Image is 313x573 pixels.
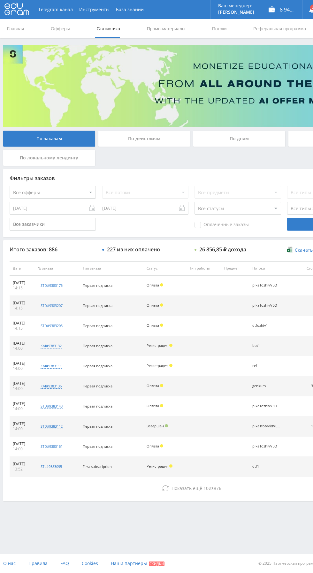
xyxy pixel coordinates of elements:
[252,283,281,287] div: pika1ozhivVEO
[169,464,172,468] span: Холд
[83,363,112,368] span: Первая подписка
[169,344,172,347] span: Холд
[218,3,254,8] p: Ваш менеджер:
[13,321,31,326] div: [DATE]
[13,280,31,286] div: [DATE]
[172,485,221,491] span: из
[160,303,163,307] span: Холд
[147,383,159,388] span: Оплата
[160,444,163,447] span: Холд
[41,363,62,369] div: kai#9383111
[83,404,112,409] span: Первая подписка
[214,485,221,491] span: 876
[147,283,159,287] span: Оплата
[160,404,163,407] span: Холд
[3,131,95,147] div: По заказам
[60,560,69,566] span: FAQ
[199,247,246,252] div: 26 856,85 ₽ дохода
[41,464,62,469] div: stl#9383095
[28,560,48,566] span: Правила
[83,444,112,449] span: Первая подписка
[287,247,293,253] img: xlsx
[83,283,112,288] span: Первая подписка
[50,19,71,38] a: Офферы
[96,19,121,38] a: Статистика
[252,464,281,469] div: dtf1
[252,324,281,328] div: dtfozhiv1
[80,261,143,276] th: Тип заказа
[193,131,285,147] div: По дням
[13,286,31,291] div: 14:15
[13,346,31,351] div: 14:00
[143,261,186,276] th: Статус
[111,560,147,566] span: Наши партнеры
[13,421,31,426] div: [DATE]
[13,361,31,366] div: [DATE]
[82,554,98,573] a: Cookies
[149,562,164,566] span: Скидки
[82,560,98,566] span: Cookies
[10,247,96,252] div: Итого заказов: 886
[3,560,16,566] span: О нас
[98,131,190,147] div: По действиям
[13,381,31,386] div: [DATE]
[13,301,31,306] div: [DATE]
[83,303,112,308] span: Первая подписка
[41,343,62,348] div: kai#9383132
[147,343,168,348] span: Регистрация
[41,404,63,409] div: std#9383143
[83,464,112,469] span: First subscription
[10,261,34,276] th: Дата
[13,462,31,467] div: [DATE]
[146,19,186,38] a: Промо-материалы
[252,444,281,448] div: pika1ozhivVEO
[211,19,227,38] a: Потоки
[147,363,168,368] span: Регистрация
[13,341,31,346] div: [DATE]
[165,424,168,427] span: Подтвержден
[3,554,16,573] a: О нас
[83,323,112,328] span: Первая подписка
[13,426,31,432] div: 14:00
[13,306,31,311] div: 14:15
[60,554,69,573] a: FAQ
[160,384,163,387] span: Холд
[41,283,63,288] div: std#9383175
[147,303,159,308] span: Оплата
[13,406,31,411] div: 14:00
[252,384,281,388] div: genkurs
[203,485,209,491] span: 10
[111,554,164,573] a: Наши партнеры Скидки
[252,404,281,408] div: pika1ozhivVEO
[10,218,96,231] input: Все заказчики
[3,150,95,166] div: По локальному лендингу
[252,364,281,368] div: ref
[107,247,160,252] div: 227 из них оплачено
[147,444,159,448] span: Оплата
[169,364,172,367] span: Холд
[83,384,112,388] span: Первая подписка
[28,554,48,573] a: Правила
[218,10,254,15] p: [PERSON_NAME]
[13,326,31,331] div: 14:15
[41,384,62,389] div: kai#9383136
[41,424,63,429] div: std#9383112
[13,366,31,371] div: 14:00
[172,485,202,491] span: Показать ещё
[147,464,168,469] span: Регистрация
[252,303,281,308] div: pika1ozhivVEO
[252,424,281,428] div: pika1fotvvidVEO3
[249,261,295,276] th: Потоки
[41,303,63,308] div: std#9383207
[41,323,63,328] div: std#9383205
[252,344,281,348] div: bot1
[13,467,31,472] div: 13:52
[13,447,31,452] div: 14:00
[147,424,164,428] span: Завершён
[34,261,80,276] th: № заказа
[83,424,112,429] span: Первая подписка
[195,222,249,228] span: Оплаченные заказы
[221,261,249,276] th: Предмет
[186,261,221,276] th: Тип работы
[6,19,25,38] a: Главная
